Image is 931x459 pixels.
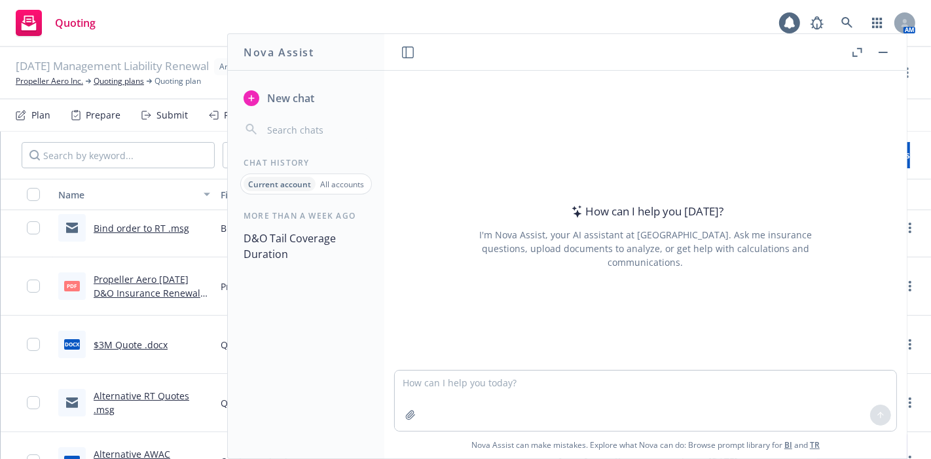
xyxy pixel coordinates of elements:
div: Prepare [86,110,120,120]
div: Responses [224,110,271,120]
span: Proposal [221,280,259,293]
input: Toggle Row Selected [27,396,40,409]
button: New chat [238,86,374,110]
span: Quote [221,338,247,352]
a: Bind order to RT .msg [94,222,189,234]
h1: Nova Assist [244,45,314,60]
span: Nova Assist can make mistakes. Explore what Nova can do: Browse prompt library for and [390,431,902,458]
button: Name [53,179,215,210]
a: more [900,65,915,81]
div: File type [221,188,358,202]
a: TR [810,439,820,450]
a: Quoting plans [94,75,144,87]
a: Report a Bug [804,10,830,36]
div: How can I help you [DATE]? [568,203,724,220]
input: Search chats [265,120,369,139]
span: Bind confirmation [221,221,299,235]
input: Toggle Row Selected [27,338,40,351]
span: [DATE] Management Liability Renewal [16,58,209,75]
a: $3M Quote .docx [94,339,168,351]
div: I'm Nova Assist, your AI assistant at [GEOGRAPHIC_DATA]. Ask me insurance questions, upload docum... [462,228,830,269]
span: New chat [265,90,314,106]
span: pdf [64,281,80,291]
a: Propeller Aero [DATE] D&O Insurance Renewal Proposal .pdf [94,273,200,313]
button: File type [215,179,378,210]
div: More than a week ago [228,210,384,221]
button: D&O Tail Coverage Duration [238,227,374,266]
a: Search [834,10,860,36]
a: Propeller Aero Inc. [16,75,83,87]
div: Name [58,188,196,202]
a: more [902,395,918,411]
a: BI [784,439,792,450]
p: Current account [248,179,311,190]
div: Chat History [228,157,384,168]
div: Submit [156,110,188,120]
p: All accounts [320,179,364,190]
span: Quote received [221,396,287,410]
a: Alternative RT Quotes .msg [94,390,189,416]
a: Switch app [864,10,890,36]
span: Archived [219,61,251,73]
a: Quoting [10,5,101,41]
a: more [902,220,918,236]
input: Select all [27,188,40,201]
a: more [902,337,918,352]
input: Toggle Row Selected [27,280,40,293]
a: more [902,278,918,294]
span: Quoting plan [155,75,201,87]
span: docx [64,339,80,349]
span: Quoting [55,18,96,28]
input: Toggle Row Selected [27,221,40,234]
input: Search by keyword... [22,142,215,168]
div: Plan [31,110,50,120]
